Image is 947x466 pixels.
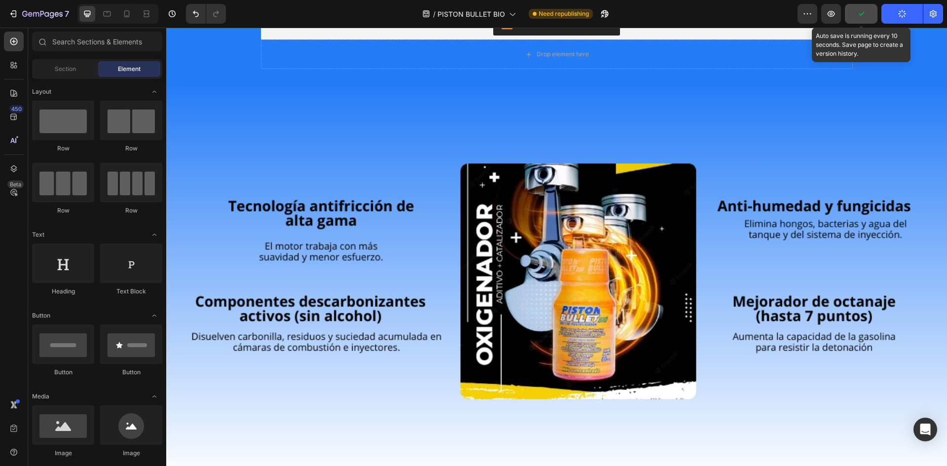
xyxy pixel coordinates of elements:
[146,84,162,100] span: Toggle open
[32,206,94,215] div: Row
[146,227,162,243] span: Toggle open
[100,449,162,458] div: Image
[32,32,162,51] input: Search Sections & Elements
[437,9,505,19] span: PISTON BULLET BIO
[433,9,436,19] span: /
[32,230,44,239] span: Text
[9,105,24,113] div: 450
[4,4,73,24] button: 7
[539,9,589,18] span: Need republishing
[118,65,141,73] span: Element
[146,389,162,404] span: Toggle open
[100,368,162,377] div: Button
[166,28,947,466] iframe: Design area
[7,180,24,188] div: Beta
[100,287,162,296] div: Text Block
[32,392,49,401] span: Media
[32,144,94,153] div: Row
[55,65,76,73] span: Section
[100,206,162,215] div: Row
[32,449,94,458] div: Image
[32,87,51,96] span: Layout
[100,144,162,153] div: Row
[913,418,937,441] div: Open Intercom Messenger
[146,308,162,323] span: Toggle open
[32,311,50,320] span: Button
[186,4,226,24] div: Undo/Redo
[65,8,69,20] p: 7
[32,368,94,377] div: Button
[32,287,94,296] div: Heading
